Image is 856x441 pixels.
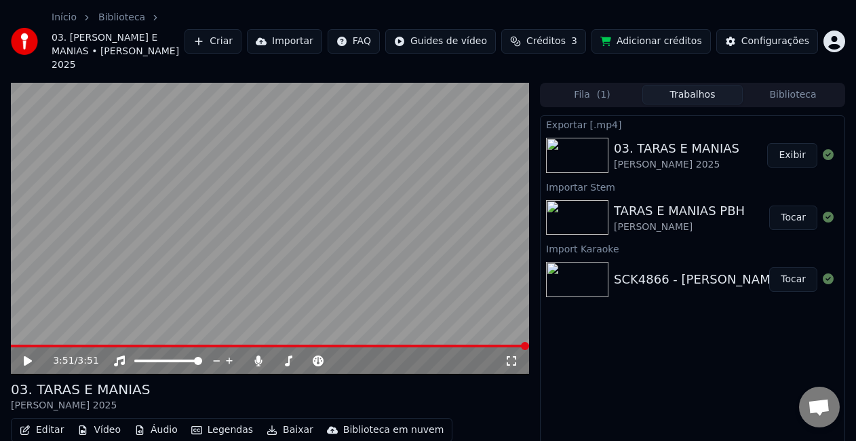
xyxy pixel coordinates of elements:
div: Import Karaoke [541,240,844,256]
img: youka [11,28,38,55]
button: Importar [247,29,322,54]
div: Open chat [799,387,840,427]
div: 03. TARAS E MANIAS [614,139,739,158]
div: Configurações [741,35,809,48]
div: Biblioteca em nuvem [343,423,444,437]
button: Áudio [129,421,183,440]
a: Biblioteca [98,11,145,24]
button: Adicionar créditos [591,29,711,54]
button: FAQ [328,29,380,54]
button: Biblioteca [743,85,843,104]
span: Créditos [526,35,566,48]
span: 3:51 [77,354,98,368]
button: Legendas [186,421,258,440]
span: 3:51 [53,354,74,368]
button: Guides de vídeo [385,29,496,54]
nav: breadcrumb [52,11,184,72]
button: Criar [184,29,241,54]
div: 03. TARAS E MANIAS [11,380,151,399]
button: Baixar [261,421,319,440]
div: [PERSON_NAME] [614,220,745,234]
button: Fila [542,85,642,104]
button: Exibir [767,143,817,168]
button: Créditos3 [501,29,586,54]
button: Trabalhos [642,85,743,104]
div: [PERSON_NAME] 2025 [11,399,151,413]
div: Importar Stem [541,178,844,195]
span: 3 [571,35,577,48]
div: TARAS E MANIAS PBH [614,202,745,220]
button: Tocar [769,206,817,230]
button: Configurações [716,29,818,54]
button: Tocar [769,267,817,292]
span: 03. [PERSON_NAME] E MANIAS • [PERSON_NAME] 2025 [52,31,184,72]
button: Editar [14,421,69,440]
span: ( 1 ) [597,88,610,102]
a: Início [52,11,77,24]
button: Vídeo [72,421,126,440]
div: Exportar [.mp4] [541,116,844,132]
div: / [53,354,85,368]
div: [PERSON_NAME] 2025 [614,158,739,172]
